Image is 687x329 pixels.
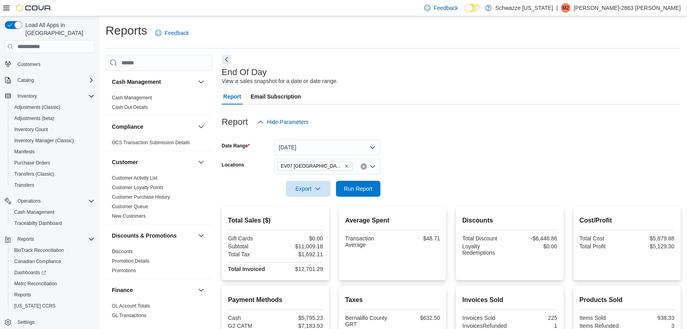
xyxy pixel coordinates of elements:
button: Metrc Reconciliation [8,278,98,289]
span: BioTrack Reconciliation [14,247,64,254]
div: InvoicesRefunded [462,323,508,329]
span: Adjustments (Classic) [11,103,94,112]
a: Promotion Details [112,258,150,264]
span: Metrc Reconciliation [11,279,94,288]
div: Cash Management [106,93,212,115]
button: Settings [2,316,98,328]
h3: Cash Management [112,78,161,86]
div: View a sales snapshot for a date or date range. [222,77,338,85]
div: $7,183.93 [277,323,323,329]
div: Cash [228,315,274,321]
span: Reports [14,292,31,298]
div: $5,879.88 [628,235,674,242]
span: Settings [14,317,94,327]
label: Locations [222,162,244,168]
h1: Reports [106,23,147,39]
h3: Report [222,117,248,127]
button: Compliance [112,123,195,131]
div: 3 [628,323,674,329]
span: Customer Purchase History [112,194,170,200]
span: EV07 [GEOGRAPHIC_DATA] [281,162,343,170]
button: Export [286,181,330,197]
button: Compliance [196,122,206,132]
span: GL Transactions [112,312,146,319]
div: Total Discount [462,235,508,242]
button: Catalog [14,75,37,85]
div: G2 CATM [228,323,274,329]
div: Customer [106,173,212,224]
a: Customer Queue [112,204,148,209]
span: [US_STATE] CCRS [14,303,56,309]
button: Adjustments (Classic) [8,102,98,113]
span: Cash Out Details [112,104,148,110]
h2: Payment Methods [228,295,323,305]
span: Adjustments (beta) [11,114,94,123]
button: Discounts & Promotions [196,231,206,240]
div: $0.00 [511,243,557,250]
span: OCS Transaction Submission Details [112,139,190,146]
span: Inventory [14,91,94,101]
span: Operations [17,198,41,204]
button: BioTrack Reconciliation [8,245,98,256]
a: Reports [11,290,34,300]
span: M2 [562,3,569,13]
button: Inventory [2,91,98,102]
button: Cash Management [112,78,195,86]
button: Traceabilty Dashboard [8,218,98,229]
div: Items Refunded [580,323,626,329]
span: Discounts [112,248,133,255]
button: Discounts & Promotions [112,232,195,240]
div: $5,795.23 [277,315,323,321]
div: -$6,446.86 [511,235,557,242]
a: Transfers [11,180,37,190]
div: Transaction Average [345,235,391,248]
p: Schwazze [US_STATE] [495,3,553,13]
button: Finance [196,285,206,295]
span: Report [223,89,241,105]
a: Manifests [11,147,38,157]
button: Reports [2,234,98,245]
button: Clear input [361,163,367,170]
span: Cash Management [112,95,152,101]
button: Canadian Compliance [8,256,98,267]
span: Transfers (Classic) [11,169,94,179]
a: Settings [14,317,38,327]
span: Email Subscription [251,89,301,105]
span: Run Report [344,185,372,193]
span: Washington CCRS [11,301,94,311]
span: Feedback [165,29,189,37]
div: $632.50 [394,315,440,321]
div: Items Sold [580,315,626,321]
a: Feedback [152,25,192,41]
span: Feedback [434,4,458,12]
h3: Discounts & Promotions [112,232,177,240]
span: Purchase Orders [11,158,94,168]
button: Purchase Orders [8,157,98,168]
span: Dashboards [11,268,94,277]
a: Cash Management [11,207,58,217]
span: Catalog [14,75,94,85]
span: Inventory Count [14,126,48,133]
span: BioTrack Reconciliation [11,246,94,255]
span: Manifests [11,147,94,157]
div: Total Profit [580,243,626,250]
p: [PERSON_NAME]-2863 [PERSON_NAME] [574,3,681,13]
span: Adjustments (beta) [14,115,54,122]
span: Purchase Orders [14,160,50,166]
div: Finance [106,301,212,323]
span: Customer Activity List [112,175,157,181]
span: Transfers [11,180,94,190]
div: $1,692.11 [277,251,323,257]
a: New Customers [112,213,146,219]
a: Dashboards [8,267,98,278]
a: OCS Transaction Submission Details [112,140,190,145]
label: Date Range [222,143,250,149]
span: Canadian Compliance [14,258,61,265]
button: Finance [112,286,195,294]
span: Customers [14,59,94,69]
a: Inventory Count [11,125,51,134]
span: Inventory Count [11,125,94,134]
a: Transfers (Classic) [11,169,57,179]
